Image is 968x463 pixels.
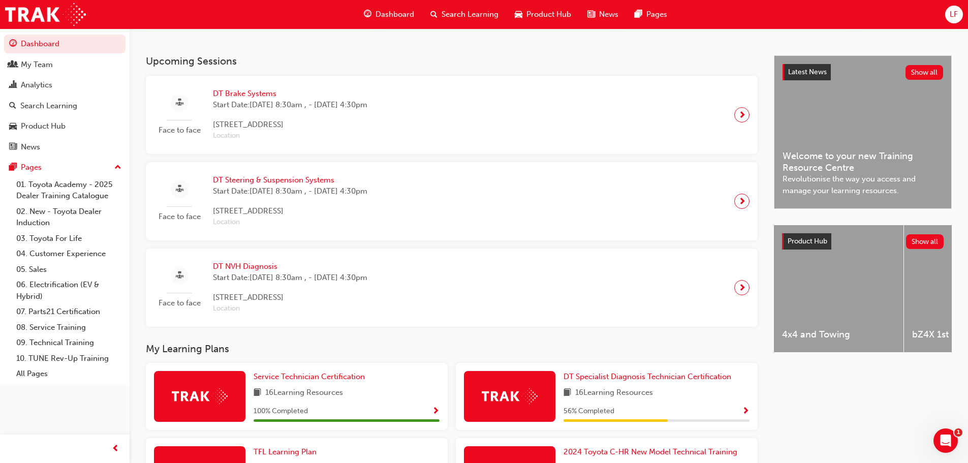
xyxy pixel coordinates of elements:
[112,443,119,455] span: prev-icon
[20,100,77,112] div: Search Learning
[933,428,958,453] iframe: Intercom live chat
[254,446,321,458] a: TFL Learning Plan
[12,304,126,320] a: 07. Parts21 Certification
[376,9,414,20] span: Dashboard
[12,277,126,304] a: 06. Electrification (EV & Hybrid)
[12,246,126,262] a: 04. Customer Experience
[783,173,943,196] span: Revolutionise the way you access and manage your learning resources.
[172,388,228,404] img: Trak
[21,141,40,153] div: News
[575,387,653,399] span: 16 Learning Resources
[4,33,126,158] button: DashboardMy TeamAnalyticsSearch LearningProduct HubNews
[905,65,944,80] button: Show all
[12,366,126,382] a: All Pages
[4,55,126,74] a: My Team
[482,388,538,404] img: Trak
[526,9,571,20] span: Product Hub
[564,406,614,417] span: 56 % Completed
[579,4,627,25] a: news-iconNews
[564,446,741,458] a: 2024 Toyota C-HR New Model Technical Training
[432,405,440,418] button: Show Progress
[4,138,126,157] a: News
[9,122,17,131] span: car-icon
[4,97,126,115] a: Search Learning
[774,55,952,209] a: Latest NewsShow allWelcome to your new Training Resource CentreRevolutionise the way you access a...
[738,108,746,122] span: next-icon
[564,372,731,381] span: DT Specialist Diagnosis Technician Certification
[646,9,667,20] span: Pages
[782,329,895,341] span: 4x4 and Towing
[738,281,746,295] span: next-icon
[788,68,827,76] span: Latest News
[422,4,507,25] a: search-iconSearch Learning
[788,237,827,245] span: Product Hub
[176,269,183,282] span: sessionType_FACE_TO_FACE-icon
[154,170,750,232] a: Face to faceDT Steering & Suspension SystemsStart Date:[DATE] 8:30am , - [DATE] 4:30pm[STREET_ADD...
[12,262,126,277] a: 05. Sales
[213,174,367,186] span: DT Steering & Suspension Systems
[254,371,369,383] a: Service Technician Certification
[154,257,750,319] a: Face to faceDT NVH DiagnosisStart Date:[DATE] 8:30am , - [DATE] 4:30pm[STREET_ADDRESS]Location
[213,99,367,111] span: Start Date: [DATE] 8:30am , - [DATE] 4:30pm
[627,4,675,25] a: pages-iconPages
[4,117,126,136] a: Product Hub
[213,88,367,100] span: DT Brake Systems
[507,4,579,25] a: car-iconProduct Hub
[254,447,317,456] span: TFL Learning Plan
[738,194,746,208] span: next-icon
[12,320,126,335] a: 08. Service Training
[213,186,367,197] span: Start Date: [DATE] 8:30am , - [DATE] 4:30pm
[213,205,367,217] span: [STREET_ADDRESS]
[213,303,367,315] span: Location
[12,231,126,246] a: 03. Toyota For Life
[906,234,944,249] button: Show all
[4,35,126,53] a: Dashboard
[12,335,126,351] a: 09. Technical Training
[430,8,438,21] span: search-icon
[154,297,205,309] span: Face to face
[599,9,618,20] span: News
[364,8,371,21] span: guage-icon
[4,158,126,177] button: Pages
[12,177,126,204] a: 01. Toyota Academy - 2025 Dealer Training Catalogue
[176,97,183,109] span: sessionType_FACE_TO_FACE-icon
[742,405,750,418] button: Show Progress
[9,143,17,152] span: news-icon
[176,183,183,196] span: sessionType_FACE_TO_FACE-icon
[432,407,440,416] span: Show Progress
[783,150,943,173] span: Welcome to your new Training Resource Centre
[146,343,758,355] h3: My Learning Plans
[146,55,758,67] h3: Upcoming Sessions
[213,119,367,131] span: [STREET_ADDRESS]
[213,261,367,272] span: DT NVH Diagnosis
[9,40,17,49] span: guage-icon
[254,406,308,417] span: 100 % Completed
[742,407,750,416] span: Show Progress
[21,79,52,91] div: Analytics
[564,371,735,383] a: DT Specialist Diagnosis Technician Certification
[442,9,498,20] span: Search Learning
[114,161,121,174] span: up-icon
[356,4,422,25] a: guage-iconDashboard
[945,6,963,23] button: LF
[21,120,66,132] div: Product Hub
[213,217,367,228] span: Location
[4,76,126,95] a: Analytics
[9,81,17,90] span: chart-icon
[12,204,126,231] a: 02. New - Toyota Dealer Induction
[5,3,86,26] img: Trak
[213,130,367,142] span: Location
[21,162,42,173] div: Pages
[774,225,903,352] a: 4x4 and Towing
[564,387,571,399] span: book-icon
[254,387,261,399] span: book-icon
[950,9,958,20] span: LF
[154,125,205,136] span: Face to face
[213,272,367,284] span: Start Date: [DATE] 8:30am , - [DATE] 4:30pm
[564,447,737,456] span: 2024 Toyota C-HR New Model Technical Training
[254,372,365,381] span: Service Technician Certification
[265,387,343,399] span: 16 Learning Resources
[21,59,53,71] div: My Team
[515,8,522,21] span: car-icon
